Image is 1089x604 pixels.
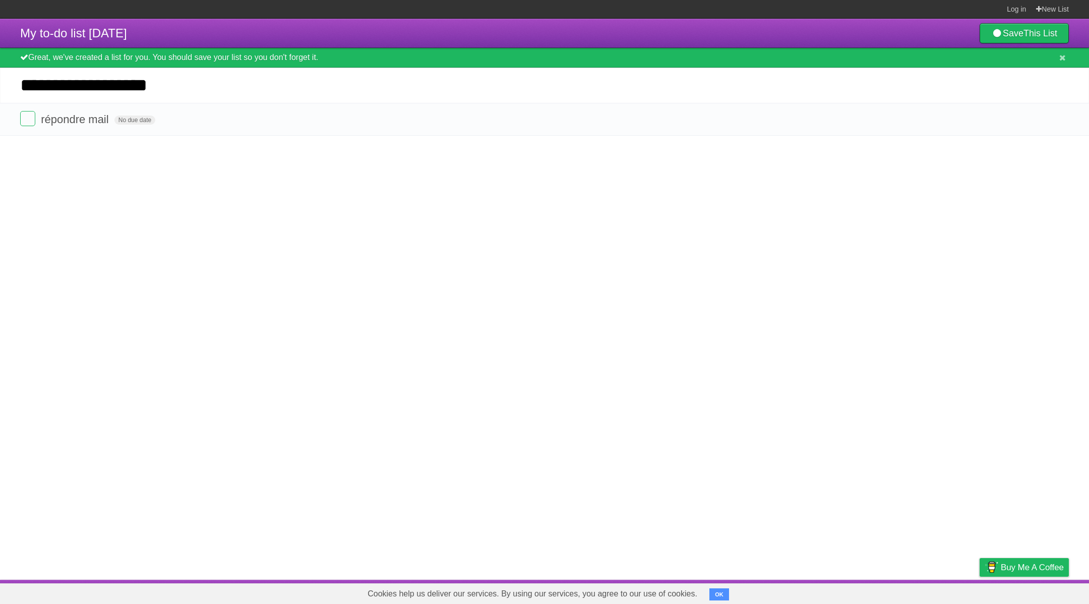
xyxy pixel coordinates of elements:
[1005,582,1069,601] a: Suggest a feature
[879,582,920,601] a: Developers
[20,111,35,126] label: Done
[966,582,993,601] a: Privacy
[1001,559,1064,576] span: Buy me a coffee
[709,588,729,600] button: OK
[980,558,1069,577] a: Buy me a coffee
[1023,28,1057,38] b: This List
[845,582,867,601] a: About
[980,23,1069,43] a: SaveThis List
[41,113,111,126] span: répondre mail
[985,559,998,576] img: Buy me a coffee
[114,116,155,125] span: No due date
[20,26,127,40] span: My to-do list [DATE]
[932,582,954,601] a: Terms
[357,584,707,604] span: Cookies help us deliver our services. By using our services, you agree to our use of cookies.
